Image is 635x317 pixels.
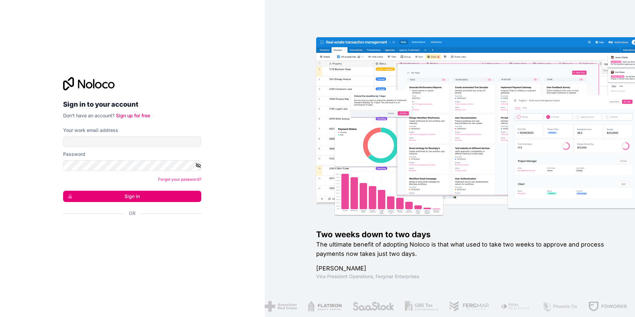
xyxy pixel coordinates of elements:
[448,301,489,312] img: /assets/fergmar-CudnrXN5.png
[63,160,201,171] input: Password
[316,240,614,259] h2: The ultimate benefit of adopting Noloco is that what used to take two weeks to approve and proces...
[60,224,199,239] iframe: Sign in with Google Button
[541,301,577,312] img: /assets/phoenix-BREaitsQ.png
[316,229,614,240] h1: Two weeks down to two days
[264,301,296,312] img: /assets/american-red-cross-BAupjrZR.png
[307,301,341,312] img: /assets/flatiron-C8eUkumj.png
[63,191,201,202] button: Sign in
[404,301,438,312] img: /assets/gbstax-C-GtDUiK.png
[129,210,136,217] span: Or
[116,113,150,118] a: Sign up for free
[352,301,394,312] img: /assets/saastock-C6Zbiodz.png
[316,264,614,273] h1: [PERSON_NAME]
[63,127,118,134] label: Your work email address
[63,136,201,147] input: Email address
[499,301,531,312] img: /assets/fiera-fwj2N5v4.png
[588,301,626,312] img: /assets/fdworks-Bi04fVtw.png
[63,113,115,118] span: Don't have an account?
[63,151,85,158] label: Password
[158,177,201,182] a: Forgot your password?
[316,273,614,280] h1: Vice President Operations , Fergmar Enterprises
[63,98,201,110] h2: Sign in to your account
